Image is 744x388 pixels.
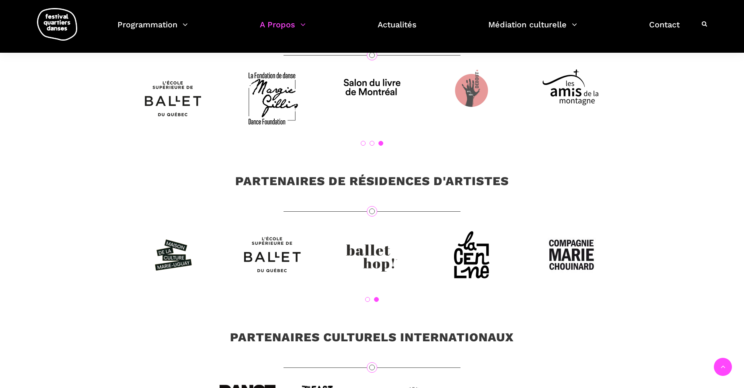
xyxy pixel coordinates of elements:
[541,225,602,285] img: Logo_elargiarticle_image
[361,141,366,146] a: 1
[365,297,370,302] a: 1
[37,8,77,41] img: logo-fqd-med
[649,18,680,41] a: Contact
[541,68,602,109] img: LOGOS PIZZA 2024 (110 x 80 px)-2
[242,225,302,285] img: esbq
[488,18,577,41] a: Médiation culturelle
[230,330,514,350] h3: Partenaires Culturels Internationaux
[260,18,306,41] a: A Propos
[142,68,203,129] img: pict10
[378,141,383,146] a: 3
[370,141,374,146] a: 2
[142,225,203,285] img: Création sans titre (4)
[117,18,188,41] a: Programmation
[342,225,402,285] img: logo-fond-pale_ballethop
[442,225,502,285] img: la cenne
[374,297,379,302] a: 2
[342,68,402,109] img: 3
[442,68,502,109] img: 4
[235,174,509,194] h3: Partenaires de Résidences d'artistes
[242,68,302,129] img: pict11
[378,18,417,41] a: Actualités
